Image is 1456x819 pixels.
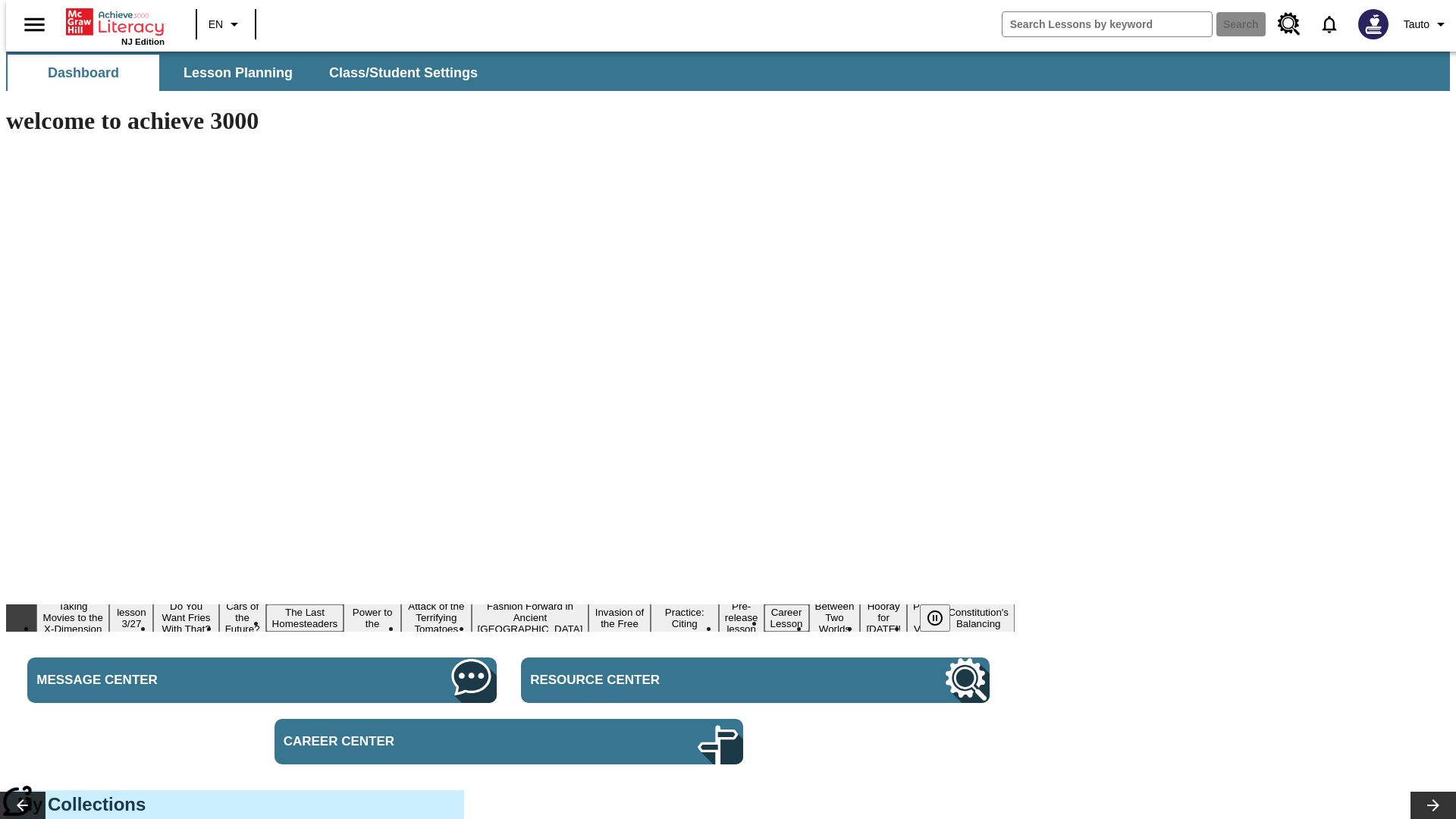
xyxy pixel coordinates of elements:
h3: My Collections [17,794,453,815]
button: Slide 2 Test lesson 3/27 en [109,593,153,643]
button: Pause [920,604,950,632]
button: Lesson carousel, Next [1410,792,1456,819]
button: Slide 6 Solar Power to the People [344,593,401,643]
button: Slide 3 Do You Want Fries With That? [153,598,218,637]
span: Tauto [1404,17,1429,33]
div: SubNavbar [6,55,491,91]
span: NJ Edition [121,37,165,46]
h1: welcome to achieve 3000 [6,107,1015,135]
span: Resource Center [530,673,815,688]
a: Message Center [27,657,496,703]
button: Slide 7 Attack of the Terrifying Tomatoes [401,598,472,637]
button: Slide 14 Hooray for Constitution Day! [860,598,907,637]
button: Slide 5 The Last Homesteaders [266,604,344,632]
button: Slide 12 Career Lesson [764,604,809,632]
button: Slide 8 Fashion Forward in Ancient Rome [472,598,589,637]
button: Slide 4 Cars of the Future? [219,598,266,637]
span: EN [209,17,223,33]
div: Pause [920,604,965,632]
button: Class/Student Settings [317,55,490,91]
a: Resource Center, Will open in new tab [1269,4,1310,45]
button: Slide 13 Between Two Worlds [809,598,861,637]
button: Slide 16 The Constitution's Balancing Act [942,593,1015,643]
button: Lesson Planning [162,55,314,91]
button: Slide 15 Point of View [907,598,942,637]
a: Career Center [275,719,743,764]
a: Notifications [1310,5,1349,44]
div: SubNavbar [6,52,1450,91]
div: Home [66,5,165,46]
a: Resource Center, Will open in new tab [521,657,990,703]
input: search field [1003,12,1212,36]
button: Dashboard [8,55,159,91]
button: Open side menu [12,2,57,47]
button: Slide 9 The Invasion of the Free CD [588,593,650,643]
a: Home [66,7,165,37]
span: Message Center [36,673,322,688]
button: Slide 11 Pre-release lesson [719,598,764,637]
button: Language: EN, Select a language [202,11,250,38]
span: Career Center [284,734,569,749]
button: Profile/Settings [1398,11,1456,38]
button: Slide 1 Taking Movies to the X-Dimension [36,598,109,637]
button: Slide 10 Mixed Practice: Citing Evidence [651,593,719,643]
button: Select a new avatar [1349,5,1398,44]
img: Avatar [1358,9,1389,39]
